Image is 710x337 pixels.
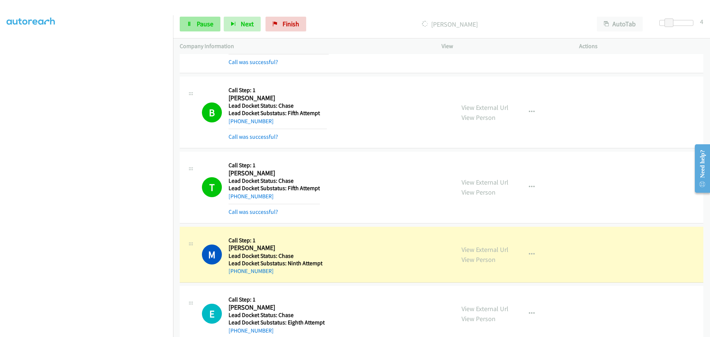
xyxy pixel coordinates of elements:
[202,245,222,264] h1: M
[202,102,222,122] h1: B
[461,304,508,313] a: View External Url
[241,20,254,28] span: Next
[229,87,327,94] h5: Call Step: 1
[229,319,325,326] h5: Lead Docket Substatus: Eighth Attempt
[461,188,496,196] a: View Person
[202,304,222,324] div: The call is yet to be attempted
[229,193,274,200] a: [PHONE_NUMBER]
[229,102,327,109] h5: Lead Docket Status: Chase
[229,260,322,267] h5: Lead Docket Substatus: Ninth Attempt
[180,17,220,31] a: Pause
[229,185,320,192] h5: Lead Docket Substatus: Fifth Attempt
[229,133,278,140] a: Call was successful?
[229,296,325,303] h5: Call Step: 1
[461,255,496,264] a: View Person
[229,94,327,102] h2: [PERSON_NAME]
[229,109,327,117] h5: Lead Docket Substatus: Fifth Attempt
[197,20,213,28] span: Pause
[461,178,508,186] a: View External Url
[229,311,325,319] h5: Lead Docket Status: Chase
[229,162,320,169] h5: Call Step: 1
[597,17,643,31] button: AutoTab
[461,113,496,122] a: View Person
[229,177,320,185] h5: Lead Docket Status: Chase
[442,42,566,51] p: View
[689,139,710,198] iframe: Resource Center
[229,169,320,178] h2: [PERSON_NAME]
[266,17,306,31] a: Finish
[224,17,261,31] button: Next
[229,208,278,215] a: Call was successful?
[229,118,274,125] a: [PHONE_NUMBER]
[316,19,584,29] p: [PERSON_NAME]
[202,304,222,324] h1: E
[229,267,274,274] a: [PHONE_NUMBER]
[229,327,274,334] a: [PHONE_NUMBER]
[461,245,508,254] a: View External Url
[283,20,299,28] span: Finish
[229,58,278,65] a: Call was successful?
[461,314,496,323] a: View Person
[202,177,222,197] h1: T
[700,17,703,27] div: 4
[579,42,703,51] p: Actions
[461,103,508,112] a: View External Url
[229,252,322,260] h5: Lead Docket Status: Chase
[229,244,322,252] h2: [PERSON_NAME]
[229,237,322,244] h5: Call Step: 1
[229,303,325,312] h2: [PERSON_NAME]
[180,42,428,51] p: Company Information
